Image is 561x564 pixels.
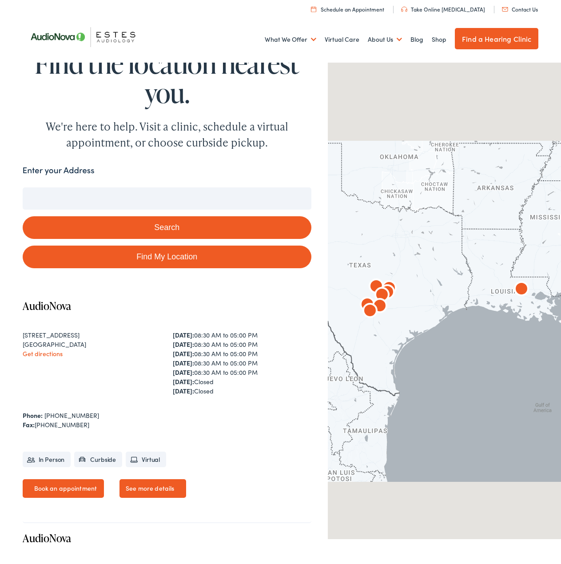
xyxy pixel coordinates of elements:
[23,164,95,177] label: Enter your Address
[23,216,312,239] button: Search
[173,368,194,377] strong: [DATE]:
[23,531,71,545] a: AudioNova
[173,330,311,396] div: 08:30 AM to 05:00 PM 08:30 AM to 05:00 PM 08:30 AM to 05:00 PM 08:30 AM to 05:00 PM 08:30 AM to 0...
[23,420,312,429] div: [PHONE_NUMBER]
[23,246,312,268] a: Find My Location
[511,279,532,301] div: AudioNova
[371,285,393,306] div: AudioNova
[325,23,359,56] a: Virtual Care
[23,330,161,340] div: [STREET_ADDRESS]
[74,452,122,467] li: Curbside
[366,277,387,298] div: AudioNova
[455,28,538,49] a: Find a Hearing Clinic
[401,5,485,13] a: Take Online [MEDICAL_DATA]
[23,452,71,467] li: In Person
[368,23,402,56] a: About Us
[311,6,316,12] img: utility icon
[432,23,446,56] a: Shop
[311,5,384,13] a: Schedule an Appointment
[377,282,398,304] div: AudioNova
[23,49,312,107] h1: Find the location nearest you.
[173,386,194,395] strong: [DATE]:
[173,340,194,349] strong: [DATE]:
[378,278,400,300] div: AudioNova
[173,377,194,386] strong: [DATE]:
[23,349,63,358] a: Get directions
[265,23,316,56] a: What We Offer
[23,479,104,498] a: Book an appointment
[23,187,312,210] input: Enter your address or zip code
[359,301,381,322] div: AudioNova
[119,479,186,498] a: See more details
[23,340,161,349] div: [GEOGRAPHIC_DATA]
[173,358,194,367] strong: [DATE]:
[357,295,378,316] div: AudioNova
[44,411,99,420] a: [PHONE_NUMBER]
[23,420,35,429] strong: Fax:
[369,296,390,318] div: AudioNova
[23,298,71,313] a: AudioNova
[410,23,423,56] a: Blog
[23,411,43,420] strong: Phone:
[173,330,194,339] strong: [DATE]:
[25,119,309,151] div: We're here to help. Visit a clinic, schedule a virtual appointment, or choose curbside pickup.
[126,452,166,467] li: Virtual
[401,7,407,12] img: utility icon
[502,5,538,13] a: Contact Us
[502,7,508,12] img: utility icon
[173,349,194,358] strong: [DATE]:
